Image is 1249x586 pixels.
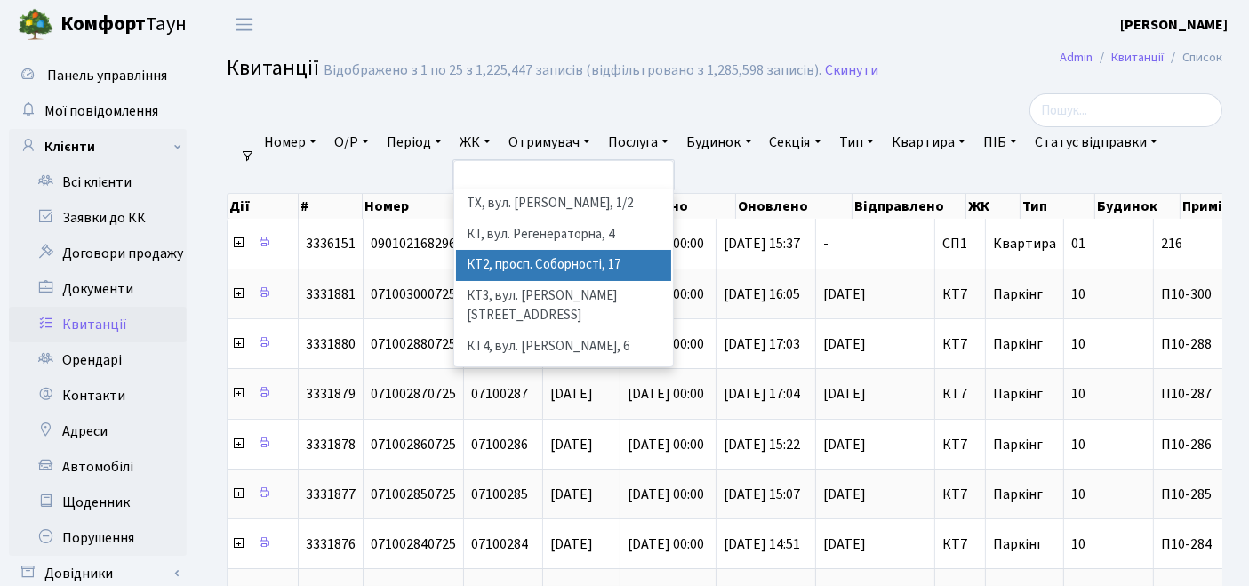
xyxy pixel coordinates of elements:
[628,534,704,554] span: [DATE] 00:00
[942,437,978,452] span: КТ7
[885,127,973,157] a: Квартира
[380,127,449,157] a: Період
[993,285,1043,304] span: Паркінг
[9,449,187,485] a: Автомобілі
[9,307,187,342] a: Квитанції
[942,487,978,502] span: КТ7
[306,285,356,304] span: 3331881
[306,534,356,554] span: 3331876
[1071,435,1085,454] span: 10
[452,127,498,157] a: ЖК
[456,281,672,332] li: КТ3, вул. [PERSON_NAME][STREET_ADDRESS]
[327,127,376,157] a: О/Р
[456,220,672,251] li: КТ, вул. Регенераторна, 4
[1060,48,1093,67] a: Admin
[306,234,356,253] span: 3336151
[227,52,319,84] span: Квитанції
[1120,15,1228,35] b: [PERSON_NAME]
[601,127,676,157] a: Послуга
[306,435,356,454] span: 3331878
[471,435,528,454] span: 07100286
[942,287,978,301] span: КТ7
[471,534,528,554] span: 07100284
[9,93,187,129] a: Мої повідомлення
[9,165,187,200] a: Всі клієнти
[550,485,593,504] span: [DATE]
[471,485,528,504] span: 07100285
[1120,14,1228,36] a: [PERSON_NAME]
[825,62,878,79] a: Скинути
[456,332,672,363] li: КТ4, вул. [PERSON_NAME], 6
[1033,39,1249,76] nav: breadcrumb
[620,194,736,219] th: Створено
[1071,384,1085,404] span: 10
[44,101,158,121] span: Мої повідомлення
[823,287,927,301] span: [DATE]
[456,189,672,220] li: ТХ, вул. [PERSON_NAME], 1/2
[222,10,267,39] button: Переключити навігацію
[942,387,978,401] span: КТ7
[1071,234,1085,253] span: 01
[823,537,927,551] span: [DATE]
[550,435,593,454] span: [DATE]
[976,127,1024,157] a: ПІБ
[1071,334,1085,354] span: 10
[456,250,672,281] li: КТ2, просп. Соборності, 17
[306,334,356,354] span: 3331880
[228,194,299,219] th: Дії
[628,384,704,404] span: [DATE] 00:00
[1028,127,1165,157] a: Статус відправки
[257,127,324,157] a: Номер
[501,127,597,157] a: Отримувач
[550,384,593,404] span: [DATE]
[1164,48,1222,68] li: Список
[47,66,167,85] span: Панель управління
[456,362,672,413] li: КТ5, вул. [PERSON_NAME][STREET_ADDRESS]
[1111,48,1164,67] a: Квитанції
[832,127,881,157] a: Тип
[823,237,927,251] span: -
[550,534,593,554] span: [DATE]
[9,129,187,165] a: Клієнти
[9,413,187,449] a: Адреси
[628,485,704,504] span: [DATE] 00:00
[724,384,800,404] span: [DATE] 17:04
[966,194,1021,219] th: ЖК
[324,62,821,79] div: Відображено з 1 по 25 з 1,225,447 записів (відфільтровано з 1,285,598 записів).
[993,234,1056,253] span: Квартира
[1071,534,1085,554] span: 10
[724,285,800,304] span: [DATE] 16:05
[853,194,965,219] th: Відправлено
[9,271,187,307] a: Документи
[942,237,978,251] span: СП1
[1071,485,1085,504] span: 10
[1095,194,1181,219] th: Будинок
[60,10,146,38] b: Комфорт
[371,234,456,253] span: 090102168296
[18,7,53,43] img: logo.png
[993,534,1043,554] span: Паркінг
[371,485,456,504] span: 071002850725
[9,236,187,271] a: Договори продажу
[363,194,462,219] th: Номер
[1029,93,1222,127] input: Пошук...
[9,342,187,378] a: Орендарі
[1071,285,1085,304] span: 10
[371,384,456,404] span: 071002870725
[823,437,927,452] span: [DATE]
[371,334,456,354] span: 071002880725
[299,194,363,219] th: #
[942,337,978,351] span: КТ7
[1021,194,1095,219] th: Тип
[993,435,1043,454] span: Паркінг
[823,487,927,502] span: [DATE]
[9,485,187,520] a: Щоденник
[724,534,800,554] span: [DATE] 14:51
[823,387,927,401] span: [DATE]
[60,10,187,40] span: Таун
[993,485,1043,504] span: Паркінг
[9,520,187,556] a: Порушення
[371,285,456,304] span: 071003000725
[9,200,187,236] a: Заявки до КК
[306,384,356,404] span: 3331879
